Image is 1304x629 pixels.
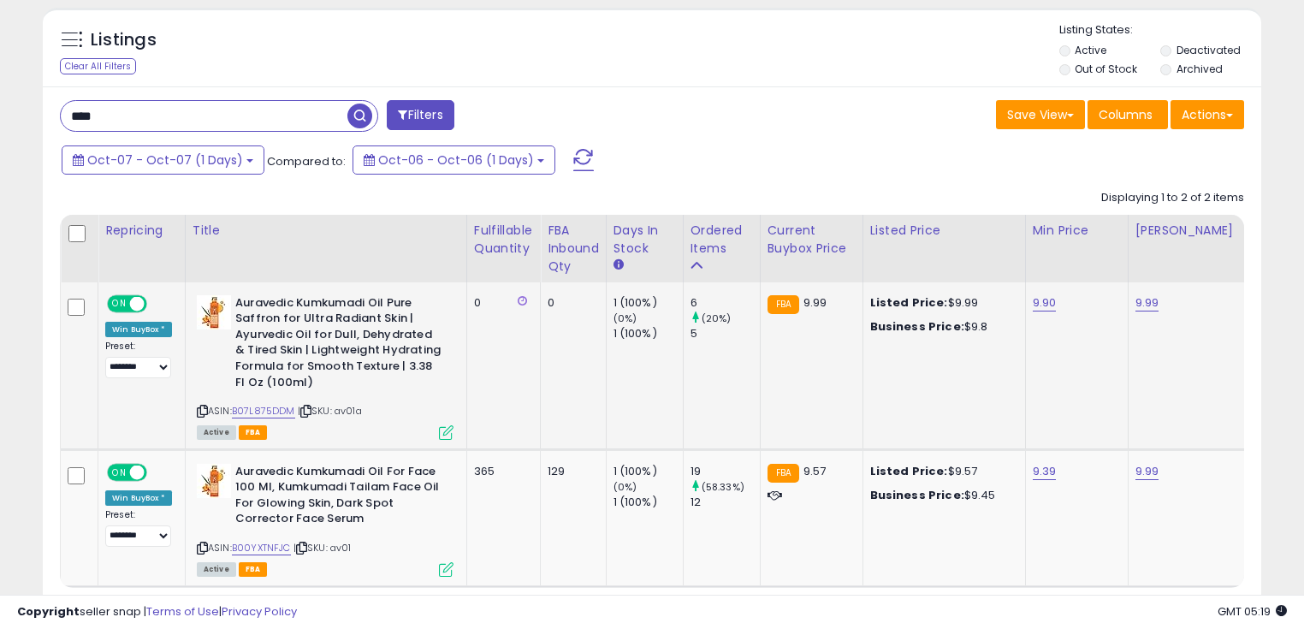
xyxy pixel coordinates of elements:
[353,145,555,175] button: Oct-06 - Oct-06 (1 Days)
[1059,22,1262,39] p: Listing States:
[17,604,297,620] div: seller snap | |
[1135,463,1159,480] a: 9.99
[293,541,352,555] span: | SKU: av01
[474,464,527,479] div: 365
[870,294,948,311] b: Listed Price:
[613,312,637,325] small: (0%)
[870,222,1018,240] div: Listed Price
[1033,294,1057,312] a: 9.90
[197,464,231,498] img: 41iHksKecqL._SL40_.jpg
[1218,603,1287,620] span: 2025-10-8 05:19 GMT
[613,295,683,311] div: 1 (100%)
[105,490,172,506] div: Win BuyBox *
[613,464,683,479] div: 1 (100%)
[1135,294,1159,312] a: 9.99
[691,495,760,510] div: 12
[109,296,130,311] span: ON
[62,145,264,175] button: Oct-07 - Oct-07 (1 Days)
[193,222,459,240] div: Title
[870,318,964,335] b: Business Price:
[691,295,760,311] div: 6
[768,222,856,258] div: Current Buybox Price
[378,151,534,169] span: Oct-06 - Oct-06 (1 Days)
[105,509,172,548] div: Preset:
[548,295,593,311] div: 0
[91,28,157,52] h5: Listings
[474,222,533,258] div: Fulfillable Quantity
[1075,62,1137,76] label: Out of Stock
[996,100,1085,129] button: Save View
[702,312,732,325] small: (20%)
[702,480,744,494] small: (58.33%)
[197,295,453,438] div: ASIN:
[548,222,599,276] div: FBA inbound Qty
[197,562,236,577] span: All listings currently available for purchase on Amazon
[613,480,637,494] small: (0%)
[1177,43,1241,57] label: Deactivated
[768,295,799,314] small: FBA
[613,495,683,510] div: 1 (100%)
[870,464,1012,479] div: $9.57
[105,322,172,337] div: Win BuyBox *
[197,464,453,575] div: ASIN:
[222,603,297,620] a: Privacy Policy
[145,296,172,311] span: OFF
[691,222,753,258] div: Ordered Items
[1033,222,1121,240] div: Min Price
[232,541,291,555] a: B00YXTNFJC
[1171,100,1244,129] button: Actions
[870,487,964,503] b: Business Price:
[691,326,760,341] div: 5
[387,100,453,130] button: Filters
[239,562,268,577] span: FBA
[870,488,1012,503] div: $9.45
[235,295,443,395] b: Auravedic Kumkumadi Oil Pure Saffron for Ultra Radiant Skin | Ayurvedic Oil for Dull, Dehydrated ...
[613,326,683,341] div: 1 (100%)
[146,603,219,620] a: Terms of Use
[1177,62,1223,76] label: Archived
[298,404,362,418] span: | SKU: av01a
[474,295,527,311] div: 0
[1101,190,1244,206] div: Displaying 1 to 2 of 2 items
[60,58,136,74] div: Clear All Filters
[109,465,130,479] span: ON
[87,151,243,169] span: Oct-07 - Oct-07 (1 Days)
[1135,222,1237,240] div: [PERSON_NAME]
[145,465,172,479] span: OFF
[803,463,827,479] span: 9.57
[1075,43,1106,57] label: Active
[1099,106,1153,123] span: Columns
[870,319,1012,335] div: $9.8
[613,258,624,273] small: Days In Stock.
[105,341,172,379] div: Preset:
[870,295,1012,311] div: $9.99
[1088,100,1168,129] button: Columns
[267,153,346,169] span: Compared to:
[105,222,178,240] div: Repricing
[803,294,827,311] span: 9.99
[691,464,760,479] div: 19
[768,464,799,483] small: FBA
[17,603,80,620] strong: Copyright
[235,464,443,531] b: Auravedic Kumkumadi Oil For Face 100 Ml, Kumkumadi Tailam Face Oil For Glowing Skin, Dark Spot Co...
[197,295,231,329] img: 41FBnehm9dL._SL40_.jpg
[232,404,295,418] a: B07L875DDM
[1033,463,1057,480] a: 9.39
[870,463,948,479] b: Listed Price:
[613,222,676,258] div: Days In Stock
[197,425,236,440] span: All listings currently available for purchase on Amazon
[548,464,593,479] div: 129
[239,425,268,440] span: FBA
